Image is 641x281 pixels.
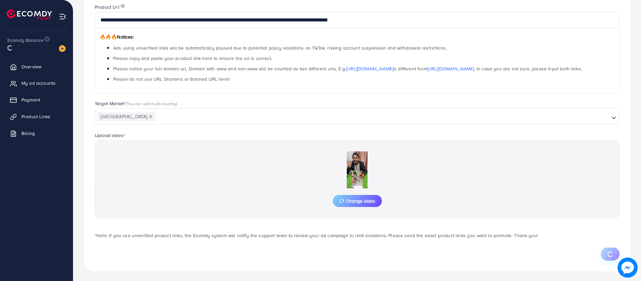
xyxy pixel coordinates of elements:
label: Upload video [95,132,125,139]
a: Billing [5,127,68,140]
input: Search for option [156,112,609,122]
button: Deselect Pakistan [149,115,152,118]
img: logo [7,9,52,20]
div: Search for option [95,108,620,124]
span: Ads using unverified links will be automatically paused due to potential policy violations on Tik... [113,45,447,51]
span: Please copy and paste your product link here to ensure the url is correct. [113,55,272,62]
span: Billing [21,130,35,137]
p: *Note: If you use unverified product links, the Ecomdy system will notify the support team to rev... [95,231,620,239]
a: Overview [5,60,68,73]
a: My ad accounts [5,76,68,90]
span: Notices: [100,33,134,40]
label: Product Url [95,4,125,10]
span: 🔥🔥🔥 [100,33,117,40]
button: Change video [333,195,382,207]
span: Ecomdy Balance [7,37,44,44]
img: image [59,45,66,52]
img: image [618,258,638,278]
span: Change video [339,199,375,203]
span: (You can add multi-country) [126,100,177,107]
a: [URL][DOMAIN_NAME] [346,65,393,72]
span: My ad accounts [21,80,56,86]
label: Target Market [95,100,177,107]
span: Please do not use URL Shortens or Banned URL here! [113,76,230,82]
span: Please notice your full domain url. Domain with www and non-www will be counted as two different ... [113,65,582,72]
span: Payment [21,96,40,103]
span: Overview [21,63,42,70]
a: [URL][DOMAIN_NAME] [427,65,474,72]
img: menu [59,13,67,20]
img: Preview Image [324,151,391,188]
span: Product Links [21,113,50,120]
a: Product Links [5,110,68,123]
span: [GEOGRAPHIC_DATA] [97,112,155,122]
img: image [121,4,125,8]
a: Payment [5,93,68,107]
